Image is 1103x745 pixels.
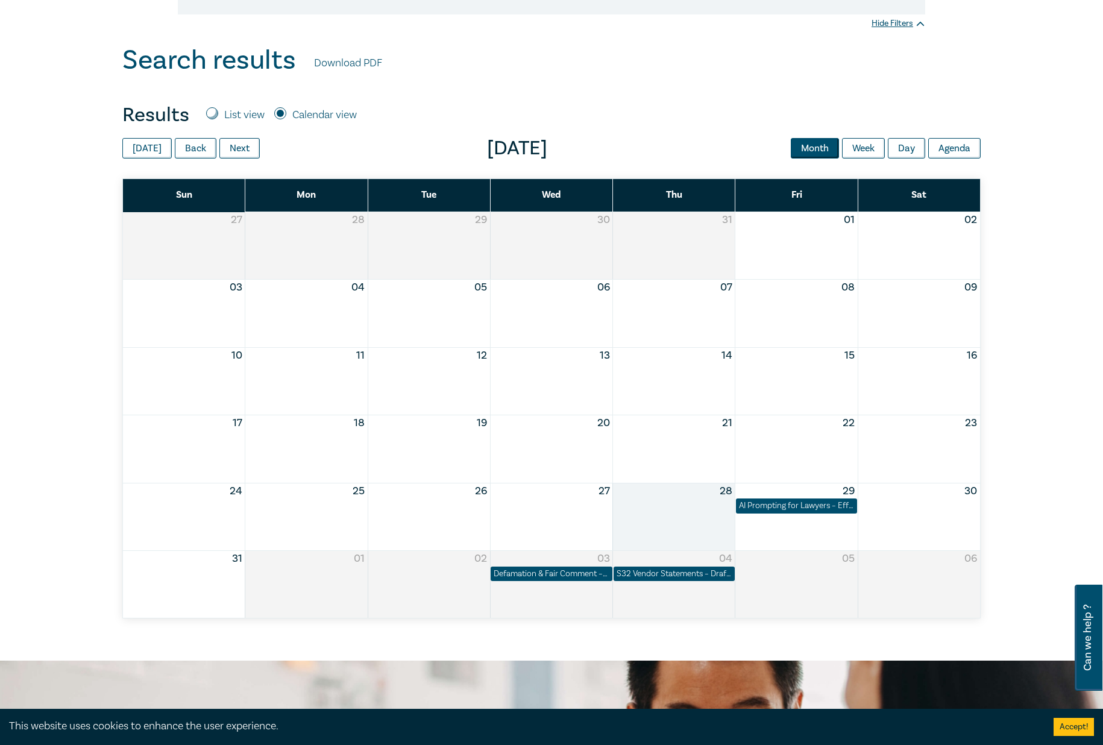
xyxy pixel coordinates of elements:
button: 03 [230,280,242,295]
button: 16 [967,348,977,363]
button: 26 [475,483,487,499]
button: Next [219,138,260,159]
button: 27 [231,212,242,228]
span: Sat [911,189,926,201]
button: 30 [964,483,977,499]
button: 01 [844,212,855,228]
div: Defamation & Fair Comment – Drawing the Legal Line [494,568,609,580]
h1: Search results [122,45,296,76]
button: 31 [232,551,242,567]
button: 04 [719,551,732,567]
button: 18 [354,415,365,431]
span: Tue [421,189,436,201]
button: Month [791,138,839,159]
button: 05 [474,280,487,295]
button: 25 [353,483,365,499]
button: 06 [597,280,610,295]
button: 09 [964,280,977,295]
button: 06 [964,551,977,567]
button: 30 [597,212,610,228]
span: Mon [297,189,316,201]
div: This website uses cookies to enhance the user experience. [9,718,1035,734]
div: Hide Filters [872,17,925,30]
button: 19 [477,415,487,431]
button: 28 [720,483,732,499]
span: Fri [791,189,802,201]
button: 14 [721,348,732,363]
button: 23 [965,415,977,431]
button: [DATE] [122,138,172,159]
button: 31 [722,212,732,228]
button: Day [888,138,925,159]
button: 27 [599,483,610,499]
span: Thu [666,189,682,201]
button: 17 [233,415,242,431]
span: Wed [542,189,561,201]
button: 28 [352,212,365,228]
h4: Results [122,103,189,127]
button: 13 [600,348,610,363]
div: Month View [122,178,981,618]
button: 03 [597,551,610,567]
button: Agenda [928,138,981,159]
button: Week [842,138,885,159]
button: 15 [844,348,855,363]
button: 08 [841,280,855,295]
button: 10 [231,348,242,363]
button: 12 [477,348,487,363]
label: List view [224,107,265,123]
button: 20 [597,415,610,431]
span: [DATE] [260,136,774,160]
button: 04 [351,280,365,295]
button: 02 [964,212,977,228]
a: Download PDF [314,55,382,71]
button: 22 [843,415,855,431]
button: 02 [474,551,487,567]
button: 29 [843,483,855,499]
div: AI Prompting for Lawyers – Effective Skills for Legal Practice [739,500,854,512]
button: 11 [356,348,365,363]
button: 05 [842,551,855,567]
label: Calendar view [292,107,357,123]
button: Back [175,138,216,159]
div: S32 Vendor Statements – Drafting for Risk, Clarity & Compliance [617,568,732,580]
button: 01 [354,551,365,567]
button: 29 [475,212,487,228]
button: 24 [230,483,242,499]
span: Can we help ? [1082,592,1093,684]
button: Accept cookies [1054,718,1094,736]
button: 07 [720,280,732,295]
span: Sun [176,189,192,201]
button: 21 [722,415,732,431]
